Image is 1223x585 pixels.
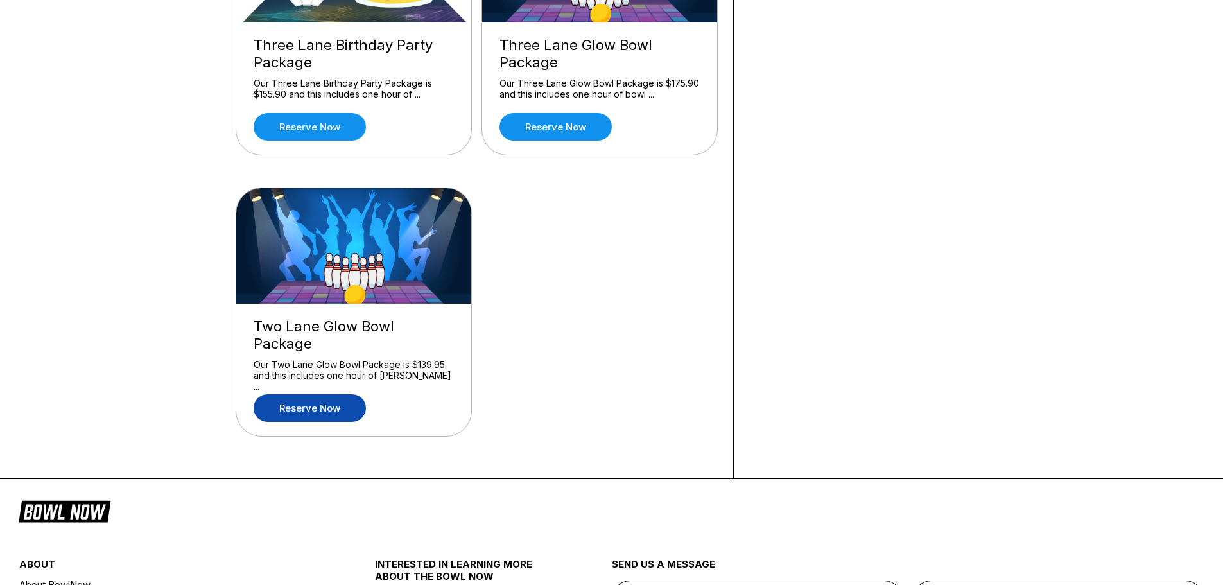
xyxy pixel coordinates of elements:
div: Our Three Lane Birthday Party Package is $155.90 and this includes one hour of ... [254,78,454,100]
div: Our Two Lane Glow Bowl Package is $139.95 and this includes one hour of [PERSON_NAME] ... [254,359,454,381]
a: Reserve now [499,113,612,141]
div: Three Lane Glow Bowl Package [499,37,700,71]
div: Two Lane Glow Bowl Package [254,318,454,353]
div: Three Lane Birthday Party Package [254,37,454,71]
a: Reserve now [254,113,366,141]
div: send us a message [612,558,1204,581]
img: Two Lane Glow Bowl Package [236,188,473,304]
div: Our Three Lane Glow Bowl Package is $175.90 and this includes one hour of bowl ... [499,78,700,100]
div: about [19,558,315,577]
a: Reserve now [254,394,366,422]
